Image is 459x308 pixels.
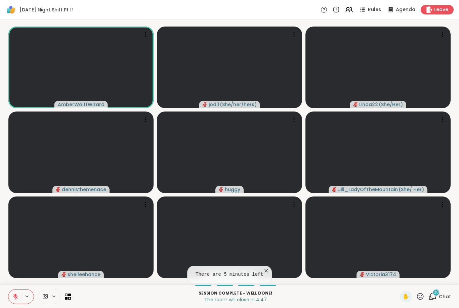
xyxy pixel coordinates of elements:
[379,101,403,108] span: ( She/Her )
[439,293,451,300] span: Chat
[359,101,378,108] span: Linda22
[196,271,263,278] pre: There are 5 minutes left
[19,6,73,13] span: [DATE] Night Shift Pt 1!
[220,101,257,108] span: ( She/her/hers )
[399,186,424,193] span: ( She/ Her )
[225,186,240,193] span: huggy
[75,296,396,303] p: The room will close in 4:47
[368,6,381,13] span: Rules
[62,186,106,193] span: dennisthemenace
[56,187,60,192] span: audio-muted
[353,102,358,107] span: audio-muted
[403,293,409,301] span: ✋
[338,186,398,193] span: Jill_LadyOfTheMountain
[5,4,17,15] img: ShareWell Logomark
[75,290,396,296] p: Session Complete - well done!
[219,187,223,192] span: audio-muted
[434,6,448,13] span: Leave
[360,272,365,277] span: audio-muted
[203,102,207,107] span: audio-muted
[58,101,105,108] span: AmberWolffWizard
[396,6,415,13] span: Agenda
[61,272,66,277] span: audio-muted
[68,271,100,278] span: shelleehance
[209,101,219,108] span: jodi1
[366,271,396,278] span: Victoria3174
[434,290,439,295] span: 20
[332,187,337,192] span: audio-muted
